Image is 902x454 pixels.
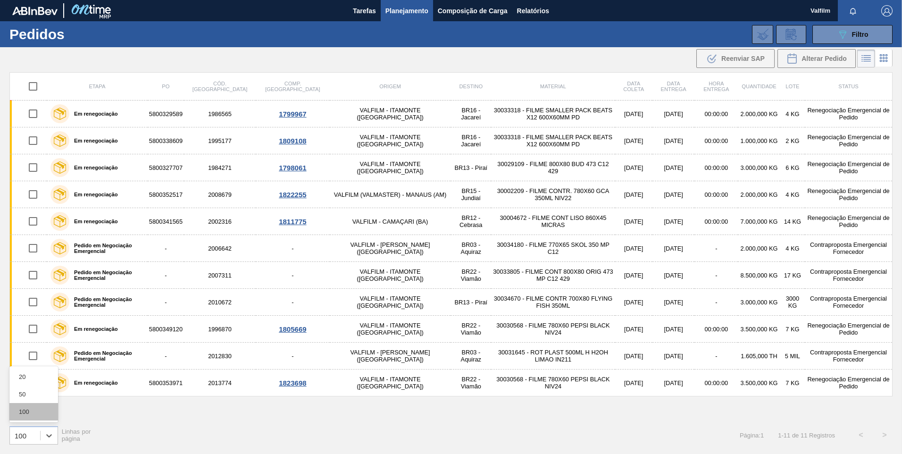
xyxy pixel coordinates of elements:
td: [DATE] [652,235,694,262]
td: Renegociação Emergencial de Pedido [805,101,892,127]
td: - [256,235,330,262]
td: 8.500,000 KG [738,262,780,289]
td: 2.000,000 KG [738,181,780,208]
td: 7.000,000 KG [738,208,780,235]
a: Em renegociação58003525172008679VALFILM (VALMASTER) - MANAUS (AM)BR15 - Jundiaí30002209 - FILME C... [10,181,893,208]
td: [DATE] [652,316,694,343]
td: [DATE] [652,370,694,396]
td: BR12 - Cebrasa [451,208,491,235]
td: 3.500,000 KG [738,316,780,343]
a: Pedido em Negociação Emergencial-2012830-VALFILM - [PERSON_NAME] ([GEOGRAPHIC_DATA])BR03 - Aquira... [10,343,893,370]
label: Em renegociação [69,138,118,143]
td: [DATE] [615,343,652,370]
td: [DATE] [652,181,694,208]
td: 1984271 [184,154,256,181]
td: BR22 - Viamão [451,370,491,396]
span: Planejamento [385,5,428,17]
td: 00:00:00 [694,316,738,343]
div: Alterar Pedido [777,49,856,68]
td: 1996870 [184,316,256,343]
button: Notificações [838,4,868,17]
td: 2.000,000 KG [738,101,780,127]
td: [DATE] [652,127,694,154]
div: 1811775 [257,218,328,226]
td: - [148,343,184,370]
span: Status [838,84,858,89]
a: Pedido em Negociação Emergencial-2007311-VALFILM - ITAMONTE ([GEOGRAPHIC_DATA])BR22 - Viamão30033... [10,262,893,289]
td: 2007311 [184,262,256,289]
span: Origem [379,84,401,89]
div: 1799967 [257,110,328,118]
td: 5800349120 [148,316,184,343]
td: - [148,235,184,262]
span: Lote [785,84,799,89]
td: 30030568 - FILME 780X60 PEPSI BLACK NIV24 [491,316,615,343]
span: 1 - 11 de 11 Registros [778,432,835,439]
td: VALFILM - ITAMONTE ([GEOGRAPHIC_DATA]) [330,127,451,154]
td: 5800353971 [148,370,184,396]
div: Visão em Cards [875,50,893,67]
td: 30034670 - FILME CONTR 700X80 FLYING FISH 350ML [491,289,615,316]
td: 5800338609 [148,127,184,154]
td: 3000 KG [780,289,805,316]
td: 7 KG [780,316,805,343]
td: VALFILM - ITAMONTE ([GEOGRAPHIC_DATA]) [330,316,451,343]
td: 2012830 [184,343,256,370]
div: 50 [9,386,58,403]
div: Reenviar SAP [696,49,775,68]
span: Relatórios [517,5,549,17]
label: Em renegociação [69,380,118,386]
td: 2006642 [184,235,256,262]
td: BR03 - Aquiraz [451,235,491,262]
td: 1995177 [184,127,256,154]
img: Logout [881,5,893,17]
td: 30033318 - FILME SMALLER PACK BEATS X12 600X60MM PD [491,127,615,154]
td: 2 KG [780,127,805,154]
td: 00:00:00 [694,101,738,127]
td: 00:00:00 [694,181,738,208]
td: Renegociação Emergencial de Pedido [805,154,892,181]
td: VALFILM - ITAMONTE ([GEOGRAPHIC_DATA]) [330,101,451,127]
div: 1798061 [257,164,328,172]
a: Em renegociação58003277071984271VALFILM - ITAMONTE ([GEOGRAPHIC_DATA])BR13 - Piraí30029109 - FILM... [10,154,893,181]
td: 4 KG [780,101,805,127]
td: 1.000,000 KG [738,127,780,154]
div: 20 [9,368,58,386]
td: VALFILM - ITAMONTE ([GEOGRAPHIC_DATA]) [330,262,451,289]
span: Página : 1 [740,432,764,439]
div: Importar Negociações dos Pedidos [752,25,773,44]
td: 30004672 - FILME CONT LISO 860X45 MICRAS [491,208,615,235]
span: Destino [459,84,483,89]
a: Em renegociação58003539712013774VALFILM - ITAMONTE ([GEOGRAPHIC_DATA])BR22 - Viamão30030568 - FIL... [10,370,893,396]
td: [DATE] [652,154,694,181]
td: [DATE] [615,101,652,127]
span: Cód. [GEOGRAPHIC_DATA] [192,81,247,92]
td: Renegociação Emergencial de Pedido [805,316,892,343]
td: [DATE] [615,289,652,316]
td: - [694,343,738,370]
td: [DATE] [615,208,652,235]
label: Pedido em Negociação Emergencial [69,296,144,308]
td: 1986565 [184,101,256,127]
td: VALFILM (VALMASTER) - MANAUS (AM) [330,181,451,208]
td: 2.000,000 KG [738,235,780,262]
span: Filtro [852,31,869,38]
div: Visão em Lista [857,50,875,67]
a: Pedido em Negociação Emergencial-2006642-VALFILM - [PERSON_NAME] ([GEOGRAPHIC_DATA])BR03 - Aquira... [10,235,893,262]
td: 2008679 [184,181,256,208]
span: Composição de Carga [438,5,508,17]
span: PO [162,84,169,89]
a: Em renegociação58003295891986565VALFILM - ITAMONTE ([GEOGRAPHIC_DATA])BR16 - Jacareí30033318 - FI... [10,101,893,127]
td: BR15 - Jundiaí [451,181,491,208]
td: 00:00:00 [694,154,738,181]
td: 00:00:00 [694,208,738,235]
td: [DATE] [652,343,694,370]
td: VALFILM - CAMAÇARI (BA) [330,208,451,235]
div: Solicitação de Revisão de Pedidos [776,25,806,44]
td: 3.500,000 KG [738,370,780,396]
td: 2013774 [184,370,256,396]
td: Renegociação Emergencial de Pedido [805,181,892,208]
td: 4 KG [780,181,805,208]
span: Hora Entrega [703,81,729,92]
